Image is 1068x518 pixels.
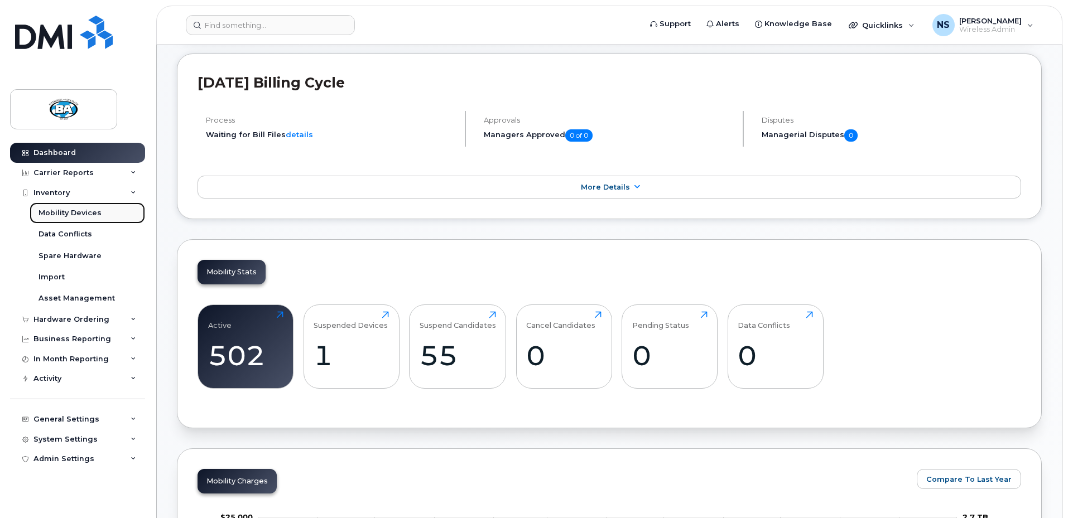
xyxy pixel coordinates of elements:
h5: Managerial Disputes [762,129,1021,142]
a: Active502 [208,311,283,383]
a: Data Conflicts0 [738,311,813,383]
span: Support [660,18,691,30]
div: 1 [314,339,389,372]
span: Quicklinks [862,21,903,30]
div: Suspend Candidates [420,311,496,330]
h4: Process [206,116,455,124]
a: Alerts [699,13,747,35]
span: Knowledge Base [764,18,832,30]
button: Compare To Last Year [917,469,1021,489]
div: Quicklinks [841,14,922,36]
div: 0 [738,339,813,372]
div: Nicol Seenath [925,14,1041,36]
input: Find something... [186,15,355,35]
div: 0 [526,339,602,372]
span: 0 [844,129,858,142]
div: Suspended Devices [314,311,388,330]
span: Alerts [716,18,739,30]
div: Data Conflicts [738,311,790,330]
span: Wireless Admin [959,25,1022,34]
a: Support [642,13,699,35]
a: Pending Status0 [632,311,708,383]
a: Knowledge Base [747,13,840,35]
div: 502 [208,339,283,372]
div: Cancel Candidates [526,311,595,330]
a: Cancel Candidates0 [526,311,602,383]
div: 0 [632,339,708,372]
span: 0 of 0 [565,129,593,142]
h4: Approvals [484,116,733,124]
h2: [DATE] Billing Cycle [198,74,1021,91]
a: details [286,130,313,139]
h5: Managers Approved [484,129,733,142]
a: Suspend Candidates55 [420,311,496,383]
a: Suspended Devices1 [314,311,389,383]
span: [PERSON_NAME] [959,16,1022,25]
li: Waiting for Bill Files [206,129,455,140]
div: 55 [420,339,496,372]
div: Active [208,311,232,330]
span: Compare To Last Year [926,474,1012,485]
span: More Details [581,183,630,191]
h4: Disputes [762,116,1021,124]
span: NS [937,18,950,32]
div: Pending Status [632,311,689,330]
